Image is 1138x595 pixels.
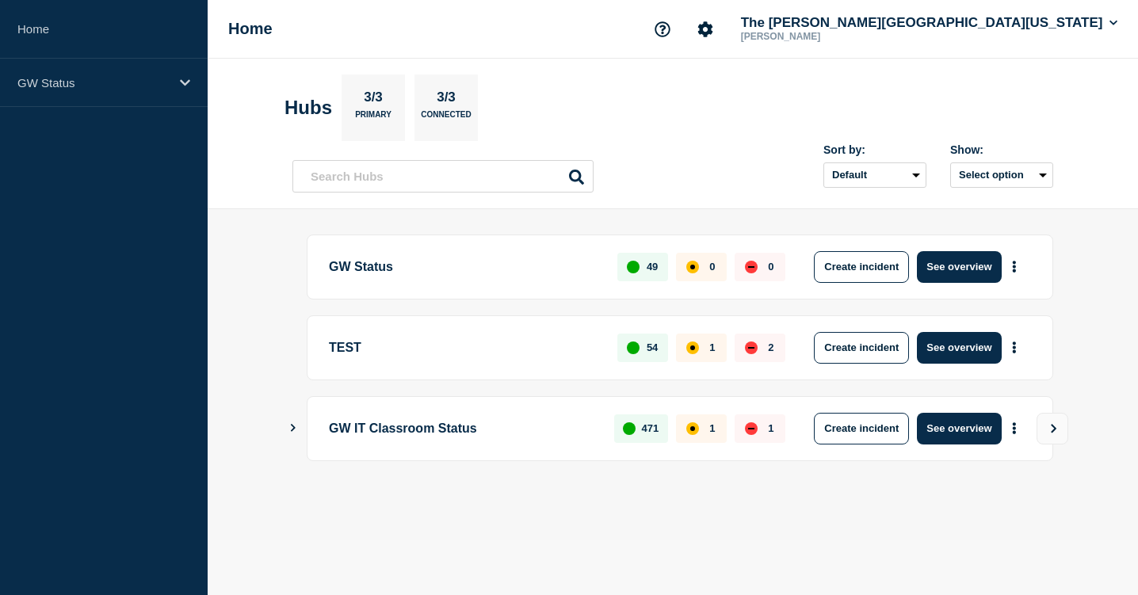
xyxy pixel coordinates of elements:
[689,13,722,46] button: Account settings
[421,110,471,127] p: Connected
[646,13,679,46] button: Support
[768,422,773,434] p: 1
[950,162,1053,188] button: Select option
[814,413,909,444] button: Create incident
[745,341,758,354] div: down
[355,110,391,127] p: Primary
[1004,414,1025,443] button: More actions
[329,251,599,283] p: GW Status
[768,261,773,273] p: 0
[17,76,170,90] p: GW Status
[647,261,658,273] p: 49
[642,422,659,434] p: 471
[745,422,758,435] div: down
[950,143,1053,156] div: Show:
[917,251,1001,283] button: See overview
[814,251,909,283] button: Create incident
[431,90,462,110] p: 3/3
[292,160,594,193] input: Search Hubs
[709,341,715,353] p: 1
[686,261,699,273] div: affected
[745,261,758,273] div: down
[823,143,926,156] div: Sort by:
[686,341,699,354] div: affected
[917,332,1001,364] button: See overview
[627,341,640,354] div: up
[358,90,389,110] p: 3/3
[1004,333,1025,362] button: More actions
[284,97,332,119] h2: Hubs
[768,341,773,353] p: 2
[647,341,658,353] p: 54
[289,422,297,434] button: Show Connected Hubs
[917,413,1001,444] button: See overview
[329,332,599,364] p: TEST
[814,332,909,364] button: Create incident
[823,162,926,188] select: Sort by
[1004,252,1025,281] button: More actions
[738,15,1121,31] button: The [PERSON_NAME][GEOGRAPHIC_DATA][US_STATE]
[738,31,903,42] p: [PERSON_NAME]
[228,20,273,38] h1: Home
[329,413,596,444] p: GW IT Classroom Status
[623,422,636,435] div: up
[627,261,640,273] div: up
[686,422,699,435] div: affected
[709,261,715,273] p: 0
[709,422,715,434] p: 1
[1037,413,1068,444] button: View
